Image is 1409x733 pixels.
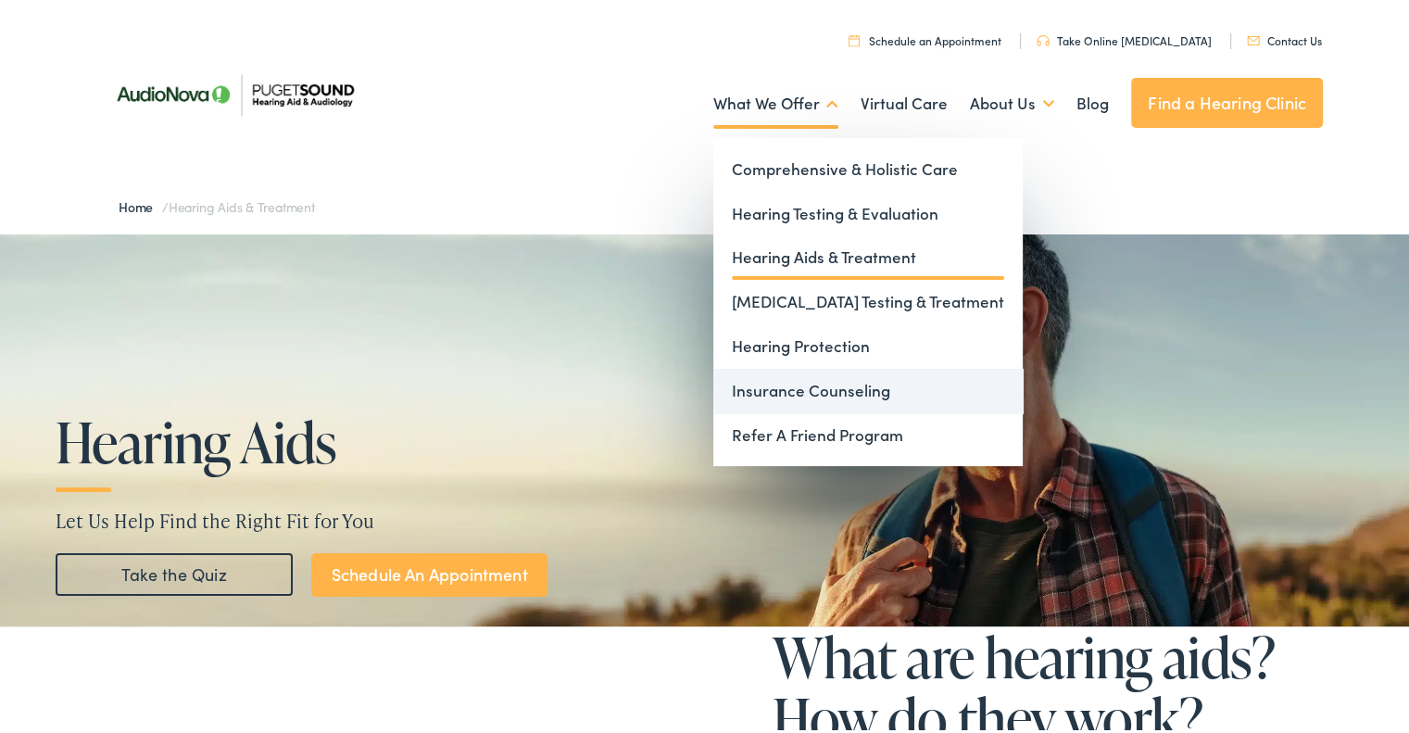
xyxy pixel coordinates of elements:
img: utility icon [1037,32,1050,43]
a: Hearing Testing & Evaluation [713,188,1023,233]
a: Home [119,194,162,212]
a: Take Online [MEDICAL_DATA] [1037,29,1212,44]
a: Insurance Counseling [713,365,1023,410]
a: Find a Hearing Clinic [1131,74,1323,124]
a: Schedule an Appointment [849,29,1001,44]
p: Let Us Help Find the Right Fit for You [56,503,1367,531]
span: / [119,194,315,212]
a: Take the Quiz [56,550,293,592]
img: utility icon [849,31,860,43]
h1: Hearing Aids [56,408,619,469]
a: [MEDICAL_DATA] Testing & Treatment [713,276,1023,321]
a: About Us [970,66,1054,134]
a: Schedule An Appointment [311,550,547,593]
a: What We Offer [713,66,838,134]
span: Hearing Aids & Treatment [169,194,315,212]
a: Hearing Protection [713,321,1023,365]
a: Contact Us [1247,29,1322,44]
a: Hearing Aids & Treatment [713,232,1023,276]
a: Virtual Care [861,66,948,134]
a: Refer A Friend Program [713,410,1023,454]
a: Blog [1076,66,1109,134]
img: utility icon [1247,32,1260,42]
a: Comprehensive & Holistic Care [713,144,1023,188]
